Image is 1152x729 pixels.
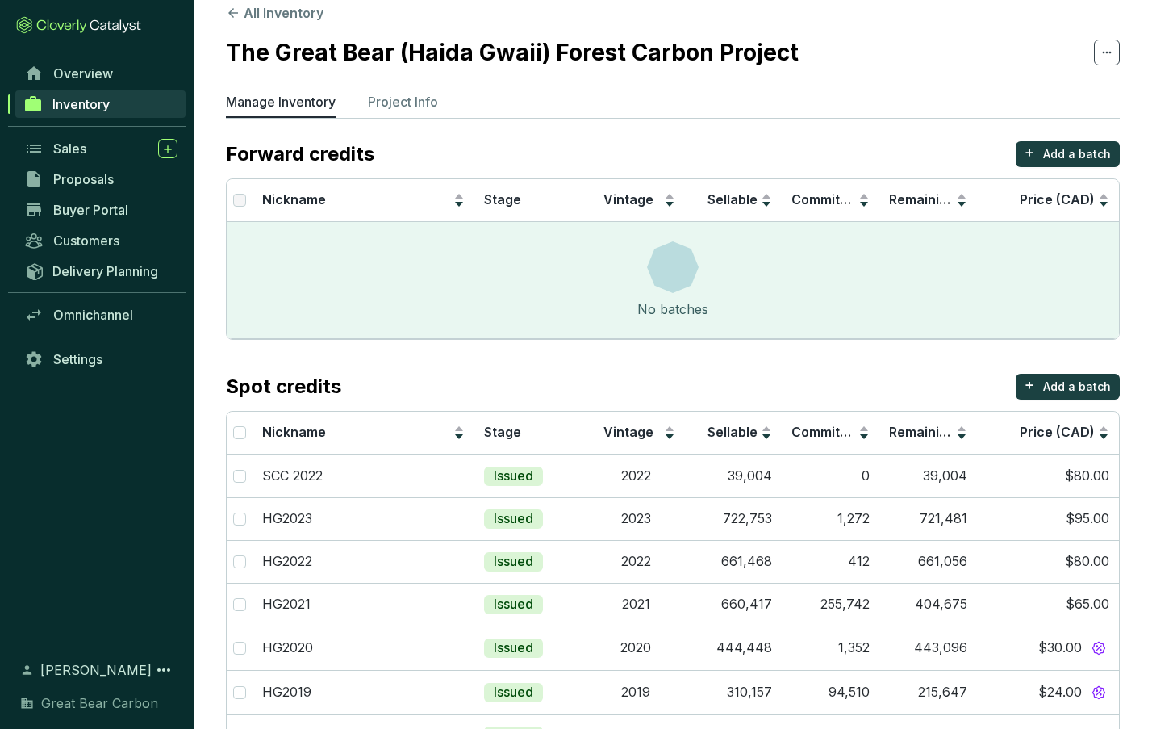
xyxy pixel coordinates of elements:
span: Stage [484,191,521,207]
span: Sales [53,140,86,157]
span: Delivery Planning [52,263,158,279]
span: Sellable [707,424,758,440]
span: Price (CAD) [1020,424,1095,440]
span: Great Bear Carbon [41,693,158,713]
button: +Add a batch [1016,141,1120,167]
span: Settings [53,351,102,367]
th: Stage [474,412,587,455]
p: + [1025,374,1034,396]
a: Overview [16,60,186,87]
td: 443,096 [879,626,977,670]
span: [PERSON_NAME] [40,660,152,680]
span: Committed [791,424,861,440]
td: 94,510 [782,670,879,714]
p: Manage Inventory [226,92,336,111]
td: 661,056 [879,540,977,583]
td: 1,272 [782,497,879,540]
p: HG2019 [262,684,311,702]
td: 39,004 [879,455,977,497]
span: Stage [484,424,521,440]
td: 2021 [587,583,685,626]
td: 444,448 [685,626,783,670]
td: 2020 [587,626,685,670]
p: Issued [494,639,533,657]
td: 2022 [587,540,685,583]
p: Issued [494,596,533,614]
span: Nickname [262,191,326,207]
a: Sales [16,135,186,162]
span: Remaining [889,191,955,207]
div: No batches [637,300,708,319]
span: Nickname [262,424,326,440]
h2: The Great Bear (Haida Gwaii) Forest Carbon Project [226,36,799,69]
a: Settings [16,346,186,373]
span: Buyer Portal [53,202,128,218]
p: Issued [494,684,533,702]
td: $80.00 [977,540,1119,583]
span: Overview [53,65,113,82]
td: 1,352 [782,626,879,670]
td: 310,157 [685,670,783,714]
span: Customers [53,233,119,249]
p: Spot credits [226,374,341,400]
td: 661,468 [685,540,783,583]
td: 0 [782,455,879,497]
td: 412 [782,540,879,583]
td: 722,753 [685,497,783,540]
button: +Add a batch [1016,374,1120,400]
p: HG2023 [262,510,312,528]
span: Sellable [707,191,758,207]
p: Issued [494,467,533,485]
span: Price (CAD) [1020,191,1095,207]
span: Omnichannel [53,307,133,323]
td: 721,481 [879,497,977,540]
p: Add a batch [1043,379,1111,395]
td: $80.00 [977,455,1119,497]
td: $65.00 [977,583,1119,626]
span: Vintage [603,191,653,207]
p: Forward credits [226,141,374,167]
a: Omnichannel [16,301,186,329]
a: Buyer Portal [16,196,186,224]
th: Stage [474,179,587,222]
a: Proposals [16,165,186,193]
td: 2022 [587,455,685,497]
a: Customers [16,227,186,254]
button: All Inventory [226,3,323,23]
td: 2019 [587,670,685,714]
p: HG2021 [262,596,311,614]
a: Delivery Planning [16,258,186,284]
td: 660,417 [685,583,783,626]
span: Committed [791,191,861,207]
p: HG2020 [262,639,313,657]
td: $95.00 [977,497,1119,540]
span: Inventory [52,96,110,112]
p: SCC 2022 [262,467,323,485]
p: Issued [494,510,533,528]
td: 255,742 [782,583,879,626]
span: Remaining [889,424,955,440]
p: Add a batch [1043,146,1111,162]
p: HG2022 [262,553,312,571]
p: + [1025,141,1034,164]
span: $24.00 [1038,684,1082,702]
a: Inventory [15,90,186,118]
span: Proposals [53,171,114,187]
td: 404,675 [879,583,977,626]
p: Issued [494,553,533,571]
span: Vintage [603,424,653,440]
td: 39,004 [685,455,783,497]
td: 2023 [587,497,685,540]
p: Project Info [368,92,438,111]
td: 215,647 [879,670,977,714]
span: $30.00 [1038,639,1082,657]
